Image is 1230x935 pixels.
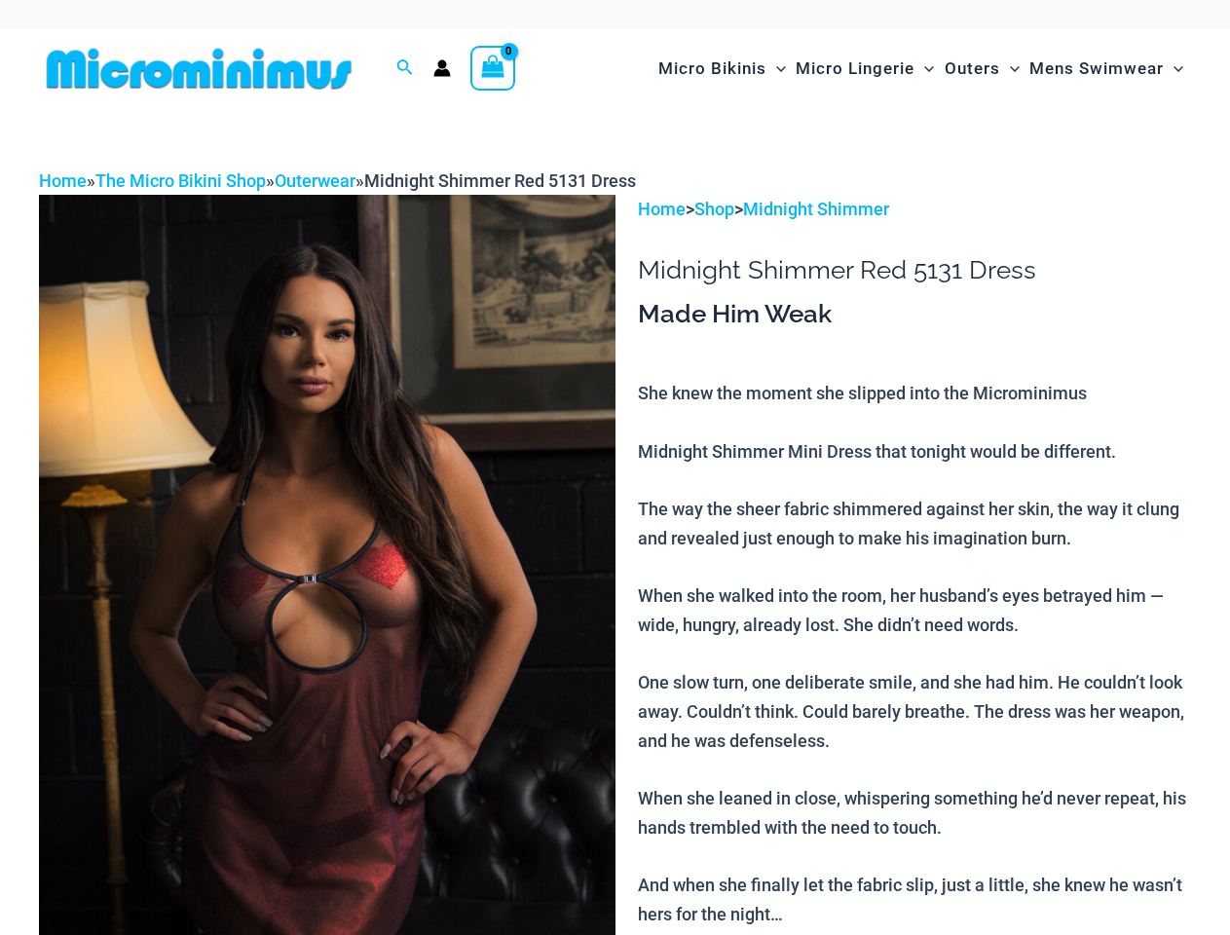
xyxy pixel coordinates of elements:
[694,199,734,219] a: Shop
[940,39,1025,98] a: OutersMenu ToggleMenu Toggle
[39,170,87,191] a: Home
[39,170,636,191] span: » » »
[796,44,914,93] span: Micro Lingerie
[658,44,766,93] span: Micro Bikinis
[396,56,414,81] a: Search icon link
[638,298,1191,331] h3: Made Him Weak
[275,170,355,191] a: Outerwear
[364,170,636,191] span: Midnight Shimmer Red 5131 Dress
[791,39,939,98] a: Micro LingerieMenu ToggleMenu Toggle
[945,44,1000,93] span: Outers
[743,199,889,219] a: Midnight Shimmer
[766,44,786,93] span: Menu Toggle
[1029,44,1164,93] span: Mens Swimwear
[638,195,1191,224] p: > >
[1164,44,1183,93] span: Menu Toggle
[39,47,359,91] img: MM SHOP LOGO FLAT
[1025,39,1188,98] a: Mens SwimwearMenu ToggleMenu Toggle
[653,39,791,98] a: Micro BikinisMenu ToggleMenu Toggle
[638,255,1191,285] h1: Midnight Shimmer Red 5131 Dress
[433,59,451,77] a: Account icon link
[1000,44,1020,93] span: Menu Toggle
[638,199,686,219] a: Home
[470,46,515,91] a: View Shopping Cart, empty
[651,36,1191,101] nav: Site Navigation
[914,44,934,93] span: Menu Toggle
[95,170,266,191] a: The Micro Bikini Shop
